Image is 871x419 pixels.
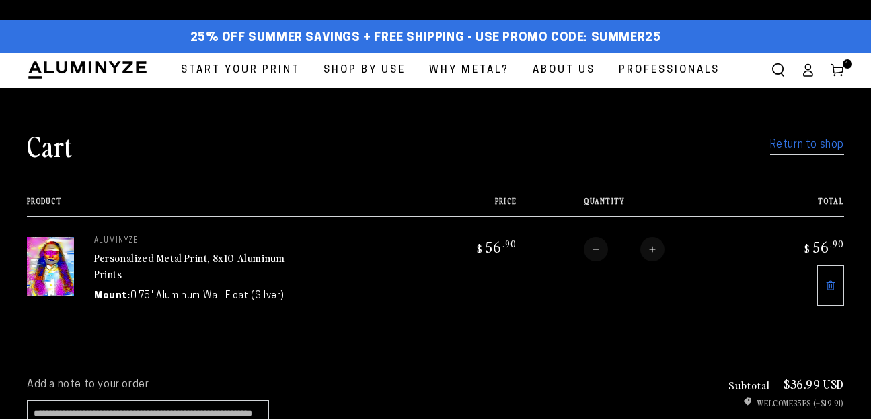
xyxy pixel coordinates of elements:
[420,197,517,216] th: Price
[804,242,810,255] span: $
[27,237,74,296] img: 8"x10" Rectangle White Glossy Aluminyzed Photo
[181,61,300,79] span: Start Your Print
[27,60,148,80] img: Aluminyze
[602,397,844,409] li: WELCOME35FS (–$19.91)
[429,61,509,79] span: Why Metal?
[747,197,844,216] th: Total
[533,61,595,79] span: About Us
[477,242,483,255] span: $
[475,237,517,256] bdi: 56
[94,237,296,245] p: aluminyze
[523,53,605,88] a: About Us
[190,31,661,46] span: 25% off Summer Savings + Free Shipping - Use Promo Code: SUMMER25
[324,61,406,79] span: Shop By Use
[602,397,844,409] ul: Discount
[94,289,130,303] dt: Mount:
[830,238,844,249] sup: .90
[27,128,73,163] h1: Cart
[517,197,747,216] th: Quantity
[608,237,640,261] input: Quantity for Personalized Metal Print, 8x10 Aluminum Prints
[130,289,285,303] dd: 0.75" Aluminum Wall Float (Silver)
[817,265,844,306] a: Remove 8"x10" Rectangle White Glossy Aluminyzed Photo
[802,237,844,256] bdi: 56
[502,238,517,249] sup: .90
[784,378,844,390] p: $36.99 USD
[763,55,793,85] summary: Search our site
[27,378,575,392] label: Add a note to your order
[609,53,730,88] a: Professionals
[619,61,720,79] span: Professionals
[171,53,310,88] a: Start Your Print
[845,59,849,69] span: 1
[728,379,770,390] h3: Subtotal
[770,135,844,155] a: Return to shop
[94,250,285,282] a: Personalized Metal Print, 8x10 Aluminum Prints
[27,197,420,216] th: Product
[313,53,416,88] a: Shop By Use
[419,53,519,88] a: Why Metal?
